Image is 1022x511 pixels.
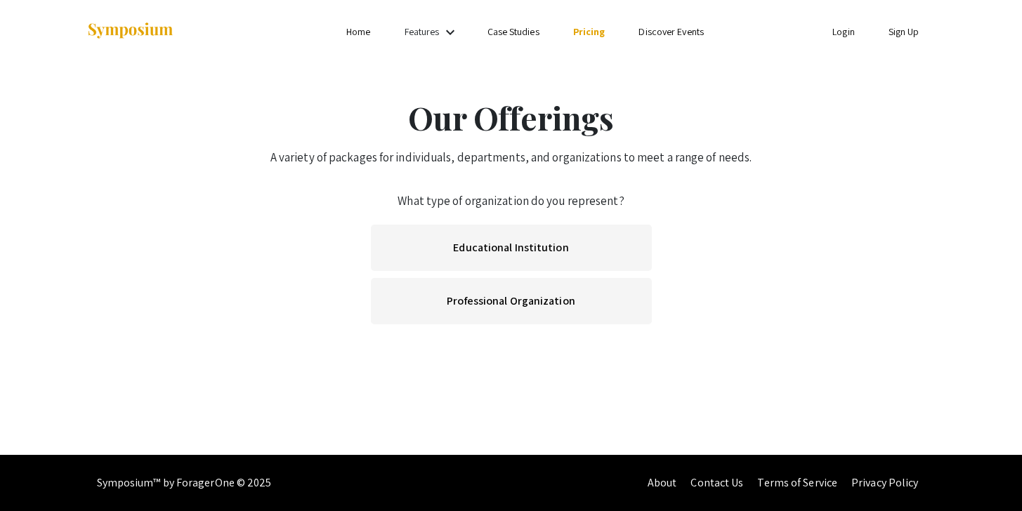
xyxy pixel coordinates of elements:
iframe: Chat [11,448,60,500]
a: Features [405,25,440,38]
h1: Our Offerings [86,98,936,136]
a: Home [346,25,370,38]
a: Contact Us [690,475,743,490]
a: Pricing [573,25,605,38]
a: Educational Institution [371,225,652,271]
p: What type of organization do you represent? [86,192,936,211]
p: A variety of packages for individuals, departments, and organizations to meet a range of needs. [86,142,936,167]
a: Login [832,25,855,38]
a: Professional Organization [371,278,652,324]
a: About [648,475,677,490]
img: Symposium by ForagerOne [86,22,174,41]
a: Privacy Policy [851,475,918,490]
a: Sign Up [889,25,919,38]
mat-icon: Expand Features list [442,24,459,41]
a: Case Studies [487,25,539,38]
a: Discover Events [638,25,704,38]
a: Terms of Service [757,475,837,490]
div: Symposium™ by ForagerOne © 2025 [97,455,272,511]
